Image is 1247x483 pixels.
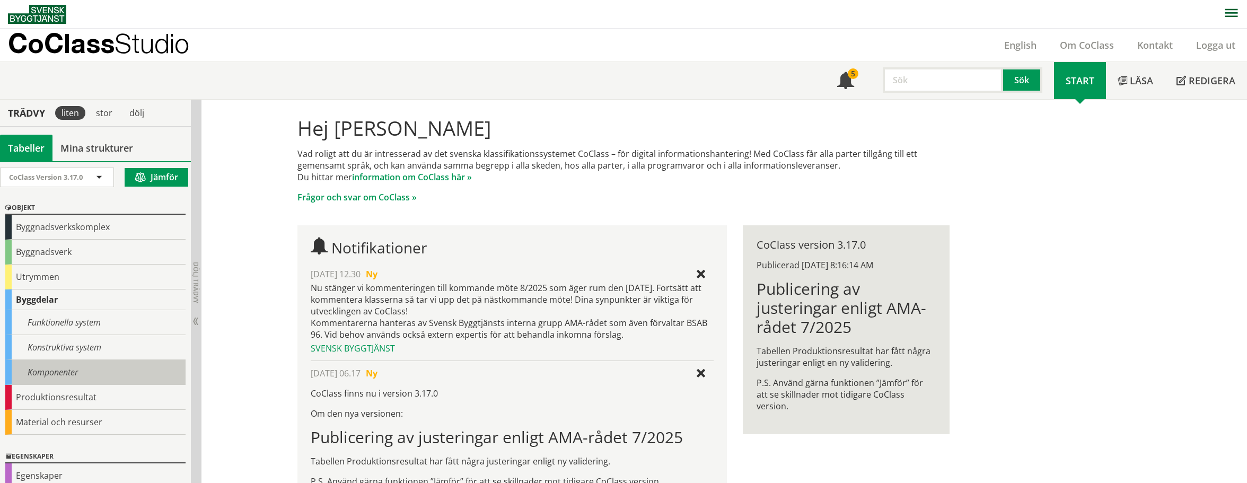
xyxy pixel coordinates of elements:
div: Funktionella system [5,310,186,335]
div: stor [90,106,119,120]
div: Byggnadsverkskomplex [5,215,186,240]
div: CoClass version 3.17.0 [757,239,935,251]
div: liten [55,106,85,120]
a: Kontakt [1126,39,1184,51]
a: Frågor och svar om CoClass » [297,191,417,203]
span: CoClass Version 3.17.0 [9,172,83,182]
a: CoClassStudio [8,29,212,62]
a: Om CoClass [1048,39,1126,51]
a: 5 [826,62,866,99]
div: Komponenter [5,360,186,385]
a: information om CoClass här » [352,171,472,183]
div: Trädvy [2,107,51,119]
span: Ny [366,268,377,280]
a: Läsa [1106,62,1165,99]
p: CoClass [8,37,189,49]
p: P.S. Använd gärna funktionen ”Jämför” för att se skillnader mot tidigare CoClass version. [757,377,935,412]
div: Byggdelar [5,289,186,310]
p: Vad roligt att du är intresserad av det svenska klassifikationssystemet CoClass – för digital inf... [297,148,949,183]
input: Sök [883,67,1003,93]
a: Redigera [1165,62,1247,99]
div: Publicerad [DATE] 8:16:14 AM [757,259,935,271]
button: Jämför [125,168,188,187]
div: Utrymmen [5,265,186,289]
span: Studio [115,28,189,59]
span: Notifikationer [837,73,854,90]
div: Material och resurser [5,410,186,435]
div: Svensk Byggtjänst [311,343,713,354]
a: English [993,39,1048,51]
span: Läsa [1130,74,1153,87]
button: Sök [1003,67,1042,93]
h1: Publicering av justeringar enligt AMA-rådet 7/2025 [311,428,713,447]
div: Objekt [5,202,186,215]
a: Logga ut [1184,39,1247,51]
a: Start [1054,62,1106,99]
div: 5 [848,68,858,79]
span: Notifikationer [331,238,427,258]
span: [DATE] 06.17 [311,367,361,379]
a: Mina strukturer [52,135,141,161]
span: [DATE] 12.30 [311,268,361,280]
div: Produktionsresultat [5,385,186,410]
img: Svensk Byggtjänst [8,5,66,24]
p: Tabellen Produktionsresultat har fått några justeringar enligt en ny validering. [757,345,935,368]
div: dölj [123,106,151,120]
h1: Publicering av justeringar enligt AMA-rådet 7/2025 [757,279,935,337]
span: Redigera [1189,74,1235,87]
div: Egenskaper [5,451,186,463]
p: Om den nya versionen: [311,408,713,419]
span: Dölj trädvy [191,262,200,303]
h1: Hej [PERSON_NAME] [297,116,949,139]
span: Ny [366,367,377,379]
p: CoClass finns nu i version 3.17.0 [311,388,713,399]
div: Nu stänger vi kommenteringen till kommande möte 8/2025 som äger rum den [DATE]. Fortsätt att komm... [311,282,713,340]
div: Konstruktiva system [5,335,186,360]
div: Byggnadsverk [5,240,186,265]
p: Tabellen Produktionsresultat har fått några justeringar enligt ny validering. [311,455,713,467]
span: Start [1066,74,1094,87]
